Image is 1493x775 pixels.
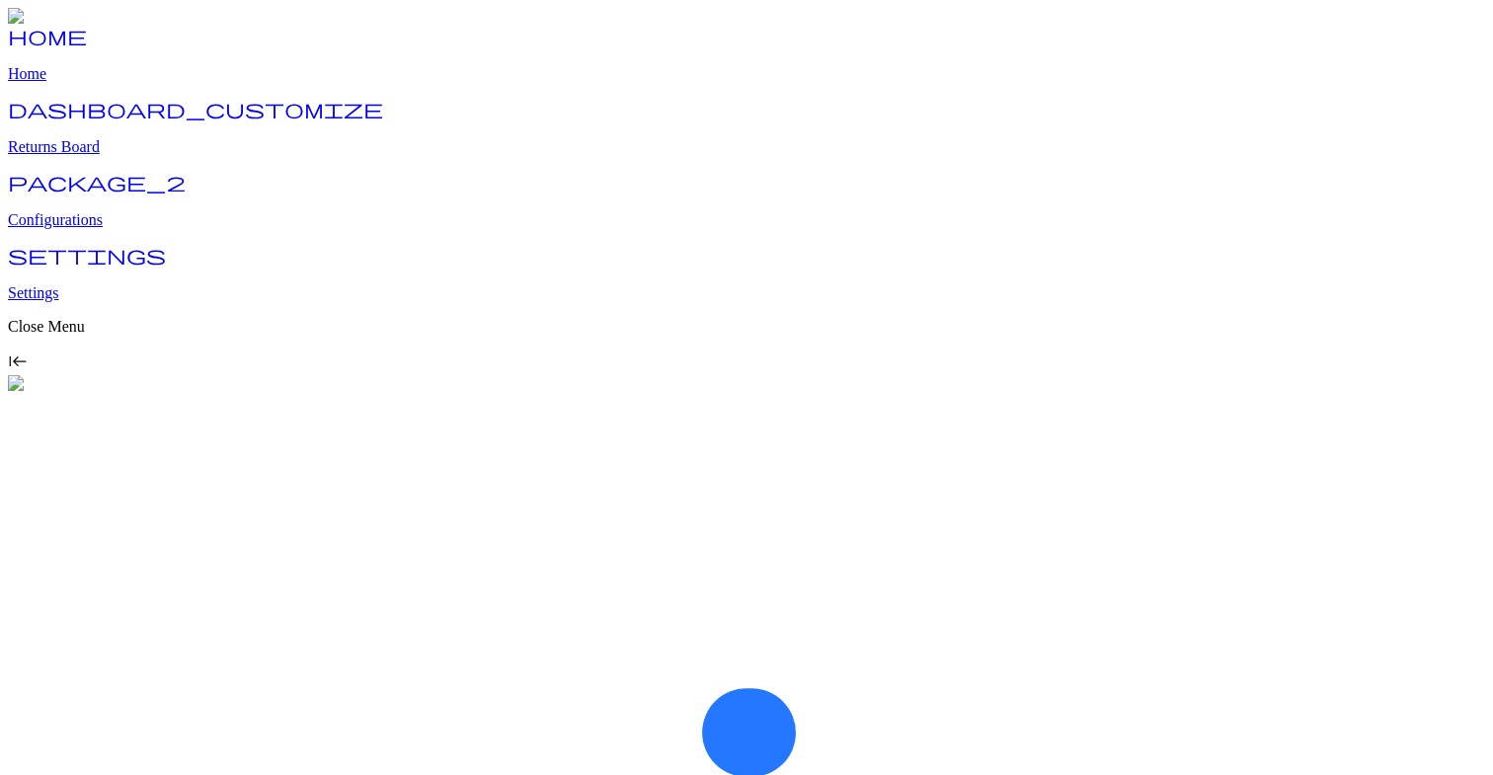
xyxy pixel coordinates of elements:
[8,375,136,393] img: commonGraphics
[8,138,1485,156] p: Returns Board
[8,284,1485,302] p: Settings
[8,32,1485,83] a: home Home
[8,65,1485,83] p: Home
[8,26,87,45] span: home
[8,178,1485,229] a: package_2 Configurations
[8,351,28,371] span: keyboard_tab_rtl
[8,172,186,192] span: package_2
[8,105,1485,156] a: dashboard_customize Returns Board
[8,318,1485,375] div: Close Menukeyboard_tab_rtl
[8,99,383,118] span: dashboard_customize
[8,211,1485,229] p: Configurations
[8,8,57,26] img: Logo
[8,245,166,265] span: settings
[8,251,1485,302] a: settings Settings
[8,318,1485,336] p: Close Menu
